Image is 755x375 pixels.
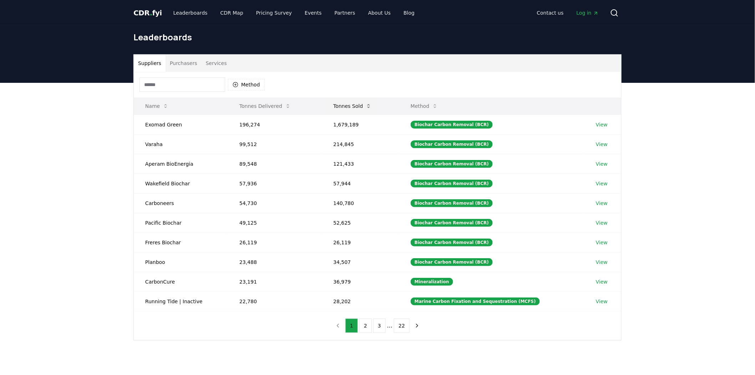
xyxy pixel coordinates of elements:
[134,174,228,193] td: Wakefield Biochar
[596,121,608,128] a: View
[322,115,399,134] td: 1,679,189
[328,99,377,113] button: Tonnes Sold
[411,219,493,227] div: Biochar Carbon Removal (BCR)
[228,252,322,272] td: 23,488
[228,232,322,252] td: 26,119
[228,154,322,174] td: 89,548
[234,99,297,113] button: Tonnes Delivered
[134,55,166,72] button: Suppliers
[411,239,493,246] div: Biochar Carbon Removal (BCR)
[133,9,162,17] span: CDR fyi
[134,134,228,154] td: Varaha
[322,252,399,272] td: 34,507
[411,297,540,305] div: Marine Carbon Fixation and Sequestration (MCFS)
[596,160,608,167] a: View
[596,200,608,207] a: View
[596,278,608,285] a: View
[228,272,322,291] td: 23,191
[596,219,608,226] a: View
[411,199,493,207] div: Biochar Carbon Removal (BCR)
[359,319,372,333] button: 2
[228,291,322,311] td: 22,780
[411,278,453,286] div: Mineralization
[228,213,322,232] td: 49,125
[394,319,410,333] button: 22
[228,174,322,193] td: 57,936
[134,252,228,272] td: Planboo
[140,99,174,113] button: Name
[134,291,228,311] td: Running Tide | Inactive
[411,121,493,129] div: Biochar Carbon Removal (BCR)
[322,134,399,154] td: 214,845
[322,232,399,252] td: 26,119
[531,6,604,19] nav: Main
[228,134,322,154] td: 99,512
[150,9,152,17] span: .
[322,291,399,311] td: 28,202
[202,55,231,72] button: Services
[133,31,622,43] h1: Leaderboards
[168,6,213,19] a: Leaderboards
[596,298,608,305] a: View
[596,259,608,266] a: View
[398,6,420,19] a: Blog
[322,154,399,174] td: 121,433
[134,154,228,174] td: Aperam BioEnergia
[387,321,392,330] li: ...
[322,213,399,232] td: 52,625
[228,115,322,134] td: 196,274
[228,79,265,90] button: Method
[133,8,162,18] a: CDR.fyi
[166,55,202,72] button: Purchasers
[373,319,386,333] button: 3
[596,239,608,246] a: View
[215,6,249,19] a: CDR Map
[531,6,569,19] a: Contact us
[363,6,396,19] a: About Us
[411,258,493,266] div: Biochar Carbon Removal (BCR)
[134,272,228,291] td: CarbonCure
[134,232,228,252] td: Freres Biochar
[411,180,493,187] div: Biochar Carbon Removal (BCR)
[329,6,361,19] a: Partners
[134,213,228,232] td: Pacific Biochar
[250,6,298,19] a: Pricing Survey
[322,174,399,193] td: 57,944
[345,319,358,333] button: 1
[411,140,493,148] div: Biochar Carbon Removal (BCR)
[577,9,599,16] span: Log in
[322,193,399,213] td: 140,780
[322,272,399,291] td: 36,979
[228,193,322,213] td: 54,730
[168,6,420,19] nav: Main
[134,115,228,134] td: Exomad Green
[596,180,608,187] a: View
[411,160,493,168] div: Biochar Carbon Removal (BCR)
[411,319,423,333] button: next page
[405,99,444,113] button: Method
[134,193,228,213] td: Carboneers
[299,6,327,19] a: Events
[571,6,604,19] a: Log in
[596,141,608,148] a: View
